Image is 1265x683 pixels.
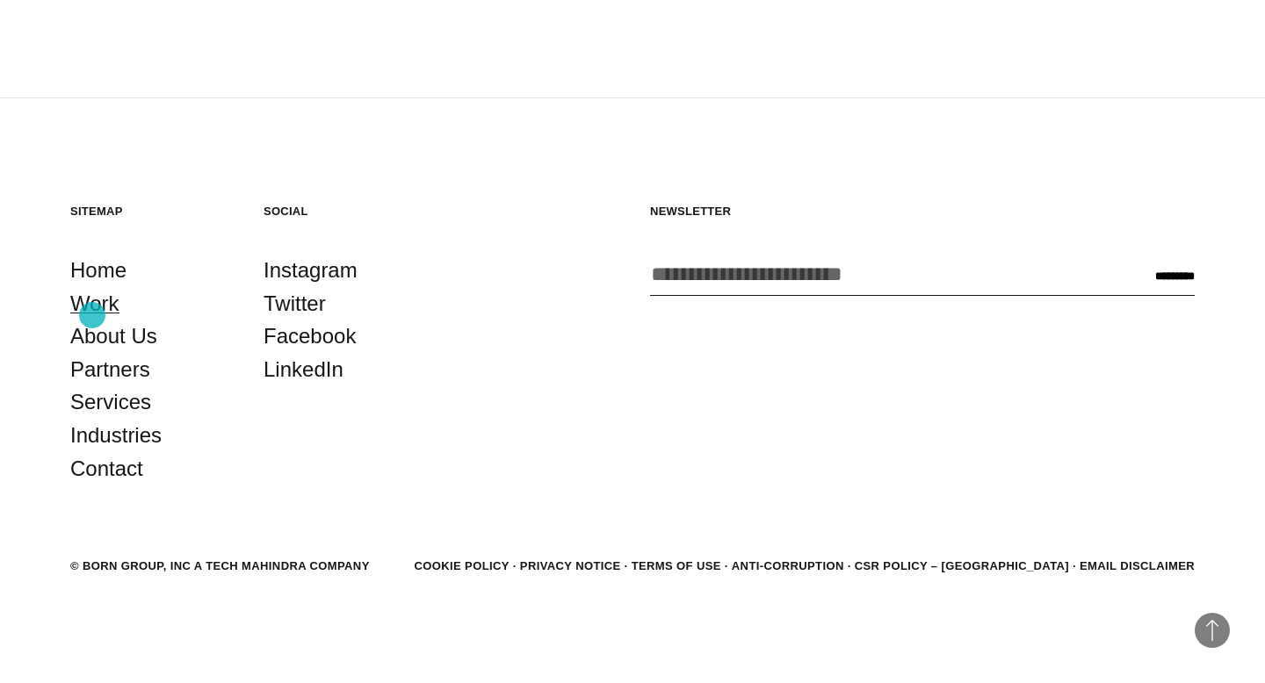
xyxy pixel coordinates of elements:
[70,385,151,419] a: Services
[70,452,143,485] a: Contact
[264,254,358,287] a: Instagram
[732,559,844,572] a: Anti-Corruption
[70,287,119,320] a: Work
[264,287,326,320] a: Twitter
[70,419,162,452] a: Industries
[520,559,621,572] a: Privacy Notice
[264,353,343,386] a: LinkedIn
[264,320,356,353] a: Facebook
[70,353,150,386] a: Partners
[414,559,509,572] a: Cookie Policy
[632,559,721,572] a: Terms of Use
[650,204,1195,219] h5: Newsletter
[264,204,422,219] h5: Social
[70,557,370,575] div: © BORN GROUP, INC A Tech Mahindra Company
[855,559,1069,572] a: CSR POLICY – [GEOGRAPHIC_DATA]
[1080,559,1195,572] a: Email Disclaimer
[1195,613,1230,648] button: Back to Top
[70,254,126,287] a: Home
[70,320,157,353] a: About Us
[70,204,228,219] h5: Sitemap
